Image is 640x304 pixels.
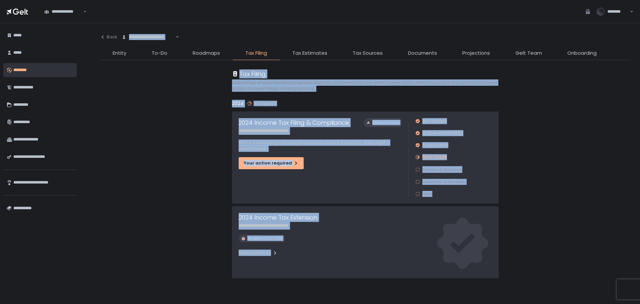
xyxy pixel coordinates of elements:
span: Documents [408,49,437,57]
span: Gelt Team [515,49,542,57]
h2: 2024 [232,100,244,107]
span: Onboarding [567,49,597,57]
span: Filed [422,191,432,197]
span: Entity [113,49,126,57]
h1: 2024 Income Tax Filing & Compliance [239,118,349,127]
span: Extension filed [372,120,399,125]
span: Preparation [422,142,448,148]
h2: Stay on top of your tax filing progress. Dive into any service to see what's been done, what's ne... [232,80,499,92]
span: Tax Filing [245,49,267,57]
div: View summary [239,250,278,256]
div: Your action required [244,160,299,166]
div: Search for option [117,30,179,44]
span: In-progress [254,101,276,106]
div: Tax Filing [232,69,266,78]
span: All extensions filed [247,236,282,241]
input: Search for option [82,8,83,15]
span: Tax Sources [353,49,383,57]
p: We're conducting a thorough review to ensure accuracy. Hang tight—almost there! [239,140,402,152]
button: Back [100,30,117,44]
span: Get Started [422,118,447,124]
h1: 2024 Income Tax Extension [239,213,317,222]
span: Submit to Authorities [422,179,467,185]
div: Search for option [40,5,87,19]
div: Back [100,34,117,40]
button: Your action required [239,157,304,169]
span: Projections [462,49,490,57]
span: Roadmaps [193,49,220,57]
span: Gather Information [422,130,463,136]
button: View summary [239,248,278,258]
span: Final Check [422,154,447,160]
span: Tax Estimates [292,49,327,57]
span: Review & Approve [422,167,462,173]
span: To-Do [152,49,167,57]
